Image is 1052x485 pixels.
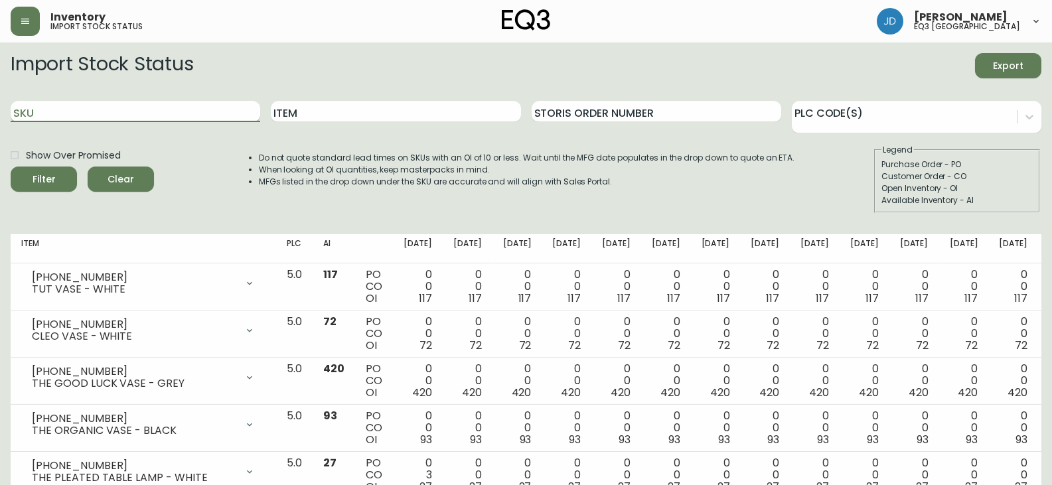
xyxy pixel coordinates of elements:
[751,410,779,446] div: 0 0
[32,318,236,330] div: [PHONE_NUMBER]
[988,234,1038,263] th: [DATE]
[366,316,382,352] div: PO CO
[366,385,377,400] span: OI
[366,269,382,305] div: PO CO
[567,291,581,306] span: 117
[850,316,879,352] div: 0 0
[419,338,432,353] span: 72
[611,385,631,400] span: 420
[323,455,337,470] span: 27
[881,171,1033,182] div: Customer Order - CO
[21,363,265,392] div: [PHONE_NUMBER]THE GOOD LUCK VASE - GREY
[866,338,879,353] span: 72
[889,234,939,263] th: [DATE]
[366,410,382,446] div: PO CO
[740,234,790,263] th: [DATE]
[641,234,691,263] th: [DATE]
[816,338,829,353] span: 72
[950,410,978,446] div: 0 0
[404,269,432,305] div: 0 0
[917,432,929,447] span: 93
[881,194,1033,206] div: Available Inventory - AI
[552,363,581,399] div: 0 0
[1015,432,1027,447] span: 93
[419,291,432,306] span: 117
[718,432,730,447] span: 93
[469,338,482,353] span: 72
[393,234,443,263] th: [DATE]
[443,234,492,263] th: [DATE]
[21,410,265,439] div: [PHONE_NUMBER]THE ORGANIC VASE - BLACK
[276,263,313,311] td: 5.0
[602,316,631,352] div: 0 0
[652,316,680,352] div: 0 0
[668,432,680,447] span: 93
[404,316,432,352] div: 0 0
[809,385,829,400] span: 420
[404,363,432,399] div: 0 0
[717,291,730,306] span: 117
[999,316,1027,352] div: 0 0
[33,171,56,188] div: Filter
[840,234,889,263] th: [DATE]
[32,413,236,425] div: [PHONE_NUMBER]
[702,269,730,305] div: 0 0
[259,164,795,176] li: When looking at OI quantities, keep masterpacks in mind.
[800,316,829,352] div: 0 0
[950,316,978,352] div: 0 0
[702,363,730,399] div: 0 0
[512,385,532,400] span: 420
[366,432,377,447] span: OI
[850,363,879,399] div: 0 0
[561,385,581,400] span: 420
[503,269,532,305] div: 0 0
[591,234,641,263] th: [DATE]
[88,167,154,192] button: Clear
[914,23,1020,31] h5: eq3 [GEOGRAPHIC_DATA]
[50,23,143,31] h5: import stock status
[366,363,382,399] div: PO CO
[767,338,779,353] span: 72
[323,314,337,329] span: 72
[1015,338,1027,353] span: 72
[21,316,265,345] div: [PHONE_NUMBER]CLEO VASE - WHITE
[950,363,978,399] div: 0 0
[32,366,236,378] div: [PHONE_NUMBER]
[552,410,581,446] div: 0 0
[602,269,631,305] div: 0 0
[519,338,532,353] span: 72
[32,283,236,295] div: TUT VASE - WHITE
[710,385,730,400] span: 420
[958,385,978,400] span: 420
[909,385,929,400] span: 420
[865,291,879,306] span: 117
[652,410,680,446] div: 0 0
[800,410,829,446] div: 0 0
[702,316,730,352] div: 0 0
[453,410,482,446] div: 0 0
[518,291,532,306] span: 117
[766,291,779,306] span: 117
[652,363,680,399] div: 0 0
[859,385,879,400] span: 420
[800,363,829,399] div: 0 0
[259,176,795,188] li: MFGs listed in the drop down under the SKU are accurate and will align with Sales Portal.
[790,234,840,263] th: [DATE]
[552,269,581,305] div: 0 0
[767,432,779,447] span: 93
[552,316,581,352] div: 0 0
[759,385,779,400] span: 420
[751,363,779,399] div: 0 0
[999,363,1027,399] div: 0 0
[877,8,903,35] img: 7c567ac048721f22e158fd313f7f0981
[975,53,1041,78] button: Export
[667,291,680,306] span: 117
[668,338,680,353] span: 72
[276,358,313,405] td: 5.0
[999,269,1027,305] div: 0 0
[652,269,680,305] div: 0 0
[602,363,631,399] div: 0 0
[900,410,929,446] div: 0 0
[751,316,779,352] div: 0 0
[867,432,879,447] span: 93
